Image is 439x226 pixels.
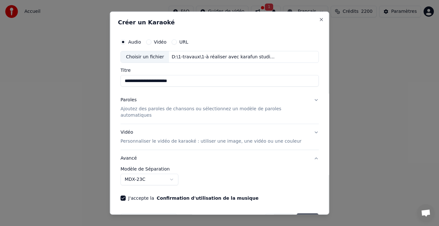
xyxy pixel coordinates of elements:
button: Annuler [265,213,293,225]
button: Créer [296,213,318,225]
label: Modèle de Séparation [121,167,319,171]
div: D:\1-travaux\1-à réaliser avec karafun studio\1-[PERSON_NAME]-ELO\1-mp4 prèts\[PERSON_NAME] — CHI... [169,54,278,60]
p: Ajoutez des paroles de chansons ou sélectionnez un modèle de paroles automatiques [121,106,309,119]
p: Personnaliser le vidéo de karaoké : utiliser une image, une vidéo ou une couleur [121,138,301,145]
button: VidéoPersonnaliser le vidéo de karaoké : utiliser une image, une vidéo ou une couleur [121,124,319,150]
button: ParolesAjoutez des paroles de chansons ou sélectionnez un modèle de paroles automatiques [121,92,319,124]
h2: Créer un Karaoké [118,19,321,25]
button: J'accepte la [157,196,258,200]
label: Vidéo [154,39,166,44]
div: Vidéo [121,129,301,145]
label: J'accepte la [128,196,258,200]
div: Choisir un fichier [121,51,169,63]
label: Audio [128,39,141,44]
label: URL [179,39,188,44]
div: Avancé [121,167,319,190]
button: Avancé [121,150,319,167]
div: Paroles [121,97,137,103]
label: Titre [121,68,319,72]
